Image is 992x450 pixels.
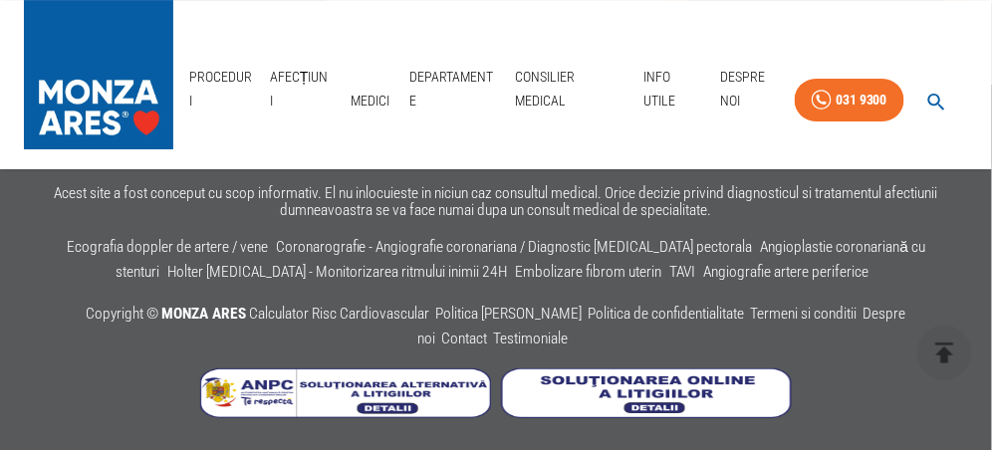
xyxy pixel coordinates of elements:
[712,57,795,121] a: Despre Noi
[67,238,268,256] a: Ecografia doppler de artere / vene
[167,263,507,281] a: Holter [MEDICAL_DATA] - Monitorizarea ritmului inimii 24H
[494,330,569,347] a: Testimoniale
[250,305,430,323] a: Calculator Risc Cardiovascular
[24,302,968,352] p: Copyright ©
[703,263,868,281] a: Angiografie artere periferice
[751,305,858,323] a: Termeni si conditii
[507,57,634,121] a: Consilier Medical
[917,326,972,380] button: delete
[501,403,792,422] a: Soluționarea online a litigiilor
[181,57,262,121] a: Proceduri
[276,238,753,256] a: Coronarografie - Angiografie coronariana / Diagnostic [MEDICAL_DATA] pectorala
[339,81,402,121] a: Medici
[515,263,661,281] a: Embolizare fibrom uterin
[795,79,904,121] a: 031 9300
[402,57,508,121] a: Departamente
[589,305,745,323] a: Politica de confidentialitate
[669,263,695,281] a: TAVI
[200,368,491,418] img: Soluționarea Alternativă a Litigiilor
[262,57,339,121] a: Afecțiuni
[501,368,792,418] img: Soluționarea online a litigiilor
[635,57,712,121] a: Info Utile
[24,185,968,219] p: Acest site a fost conceput cu scop informativ. El nu inlocuieste in niciun caz consultul medical....
[162,305,247,323] span: MONZA ARES
[836,88,887,112] div: 031 9300
[436,305,583,323] a: Politica [PERSON_NAME]
[442,330,488,347] a: Contact
[200,403,501,422] a: Soluționarea Alternativă a Litigiilor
